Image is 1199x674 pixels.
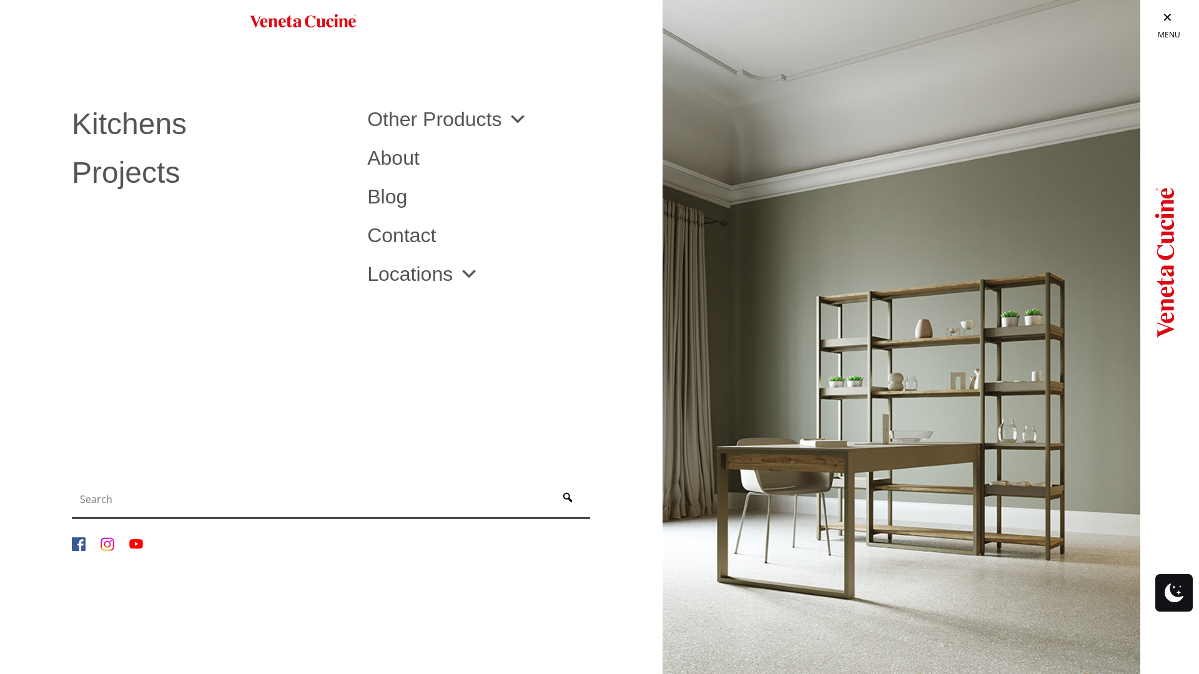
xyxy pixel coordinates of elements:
img: Facebook [72,537,86,551]
a: About [367,148,644,168]
a: Kitchens [72,109,348,139]
img: Logo [1155,180,1175,343]
img: YouTube [129,537,143,551]
a: Locations [367,264,479,284]
a: Projects [72,158,348,188]
a: Other Products [367,109,528,129]
input: Search [75,487,548,512]
img: Instagram [101,537,114,551]
a: Blog [367,187,644,207]
img: Veneta Cucine USA [250,12,356,31]
a: Contact [367,225,644,245]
